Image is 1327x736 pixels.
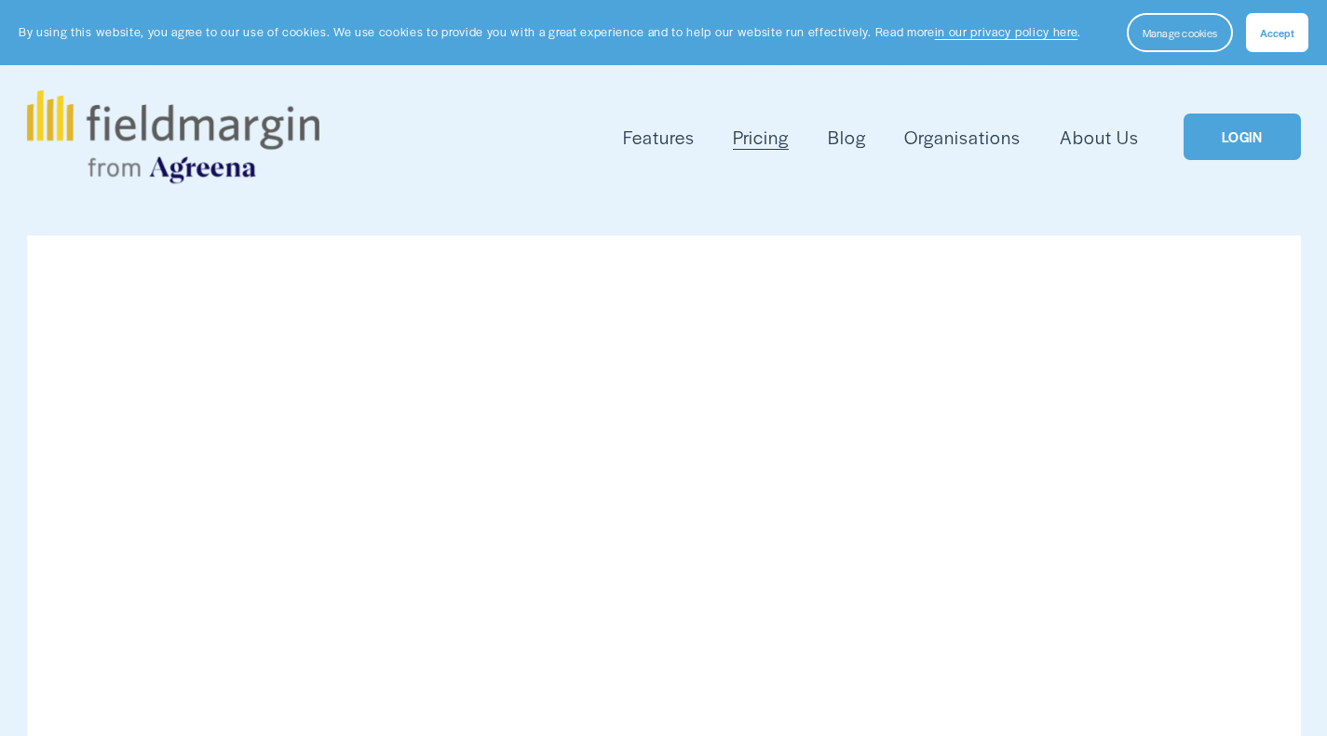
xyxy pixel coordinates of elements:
button: Accept [1246,13,1308,52]
a: folder dropdown [623,122,695,153]
button: Manage cookies [1127,13,1233,52]
span: Features [623,124,695,151]
a: in our privacy policy here [935,23,1078,40]
p: By using this website, you agree to our use of cookies. We use cookies to provide you with a grea... [19,23,1081,41]
a: Pricing [733,122,789,153]
span: Accept [1260,25,1294,40]
a: About Us [1060,122,1139,153]
a: Blog [828,122,866,153]
span: Manage cookies [1143,25,1217,40]
a: Organisations [904,122,1021,153]
img: fieldmargin.com [27,90,319,183]
a: LOGIN [1184,114,1300,161]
